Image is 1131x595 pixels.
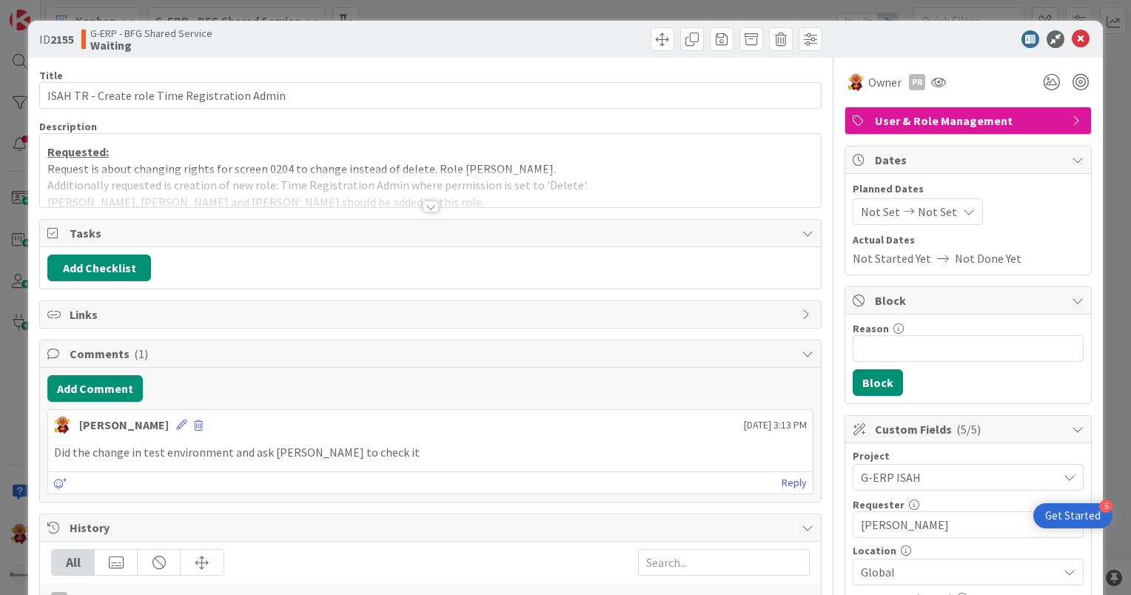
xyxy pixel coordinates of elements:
[861,563,1058,581] span: Global
[875,151,1064,169] span: Dates
[39,30,74,48] span: ID
[47,161,813,178] p: Request is about changing rights for screen 0204 to change instead of delete. Role [PERSON_NAME].
[853,369,903,396] button: Block
[638,549,810,576] input: Search...
[744,417,807,433] span: [DATE] 3:13 PM
[868,73,902,91] span: Owner
[90,39,212,51] b: Waiting
[70,345,794,363] span: Comments
[39,120,97,133] span: Description
[47,375,143,402] button: Add Comment
[54,416,72,434] img: LC
[70,224,794,242] span: Tasks
[853,249,931,267] span: Not Started Yet
[70,306,794,323] span: Links
[47,144,109,159] u: Requested:
[875,112,1064,130] span: User & Role Management
[52,550,95,575] div: All
[853,451,1084,461] div: Project
[875,292,1064,309] span: Block
[782,474,807,492] a: Reply
[1045,508,1101,523] div: Get Started
[1033,503,1112,528] div: Open Get Started checklist, remaining modules: 5
[853,545,1084,556] div: Location
[861,467,1050,488] span: G-ERP ISAH
[50,32,74,47] b: 2155
[955,249,1021,267] span: Not Done Yet
[861,203,900,221] span: Not Set
[875,420,1064,438] span: Custom Fields
[909,74,925,90] div: PR
[853,498,905,511] label: Requester
[853,181,1084,197] span: Planned Dates
[918,203,957,221] span: Not Set
[134,346,148,361] span: ( 1 )
[90,27,212,39] span: G-ERP - BFG Shared Service
[79,416,169,434] div: [PERSON_NAME]
[39,69,63,82] label: Title
[70,519,794,537] span: History
[848,73,865,91] img: LC
[39,82,822,109] input: type card name here...
[853,232,1084,248] span: Actual Dates
[47,255,151,281] button: Add Checklist
[853,322,889,335] label: Reason
[956,422,981,437] span: ( 5/5 )
[54,444,807,461] p: Did the change in test environment and ask [PERSON_NAME] to check it
[1099,500,1112,513] div: 5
